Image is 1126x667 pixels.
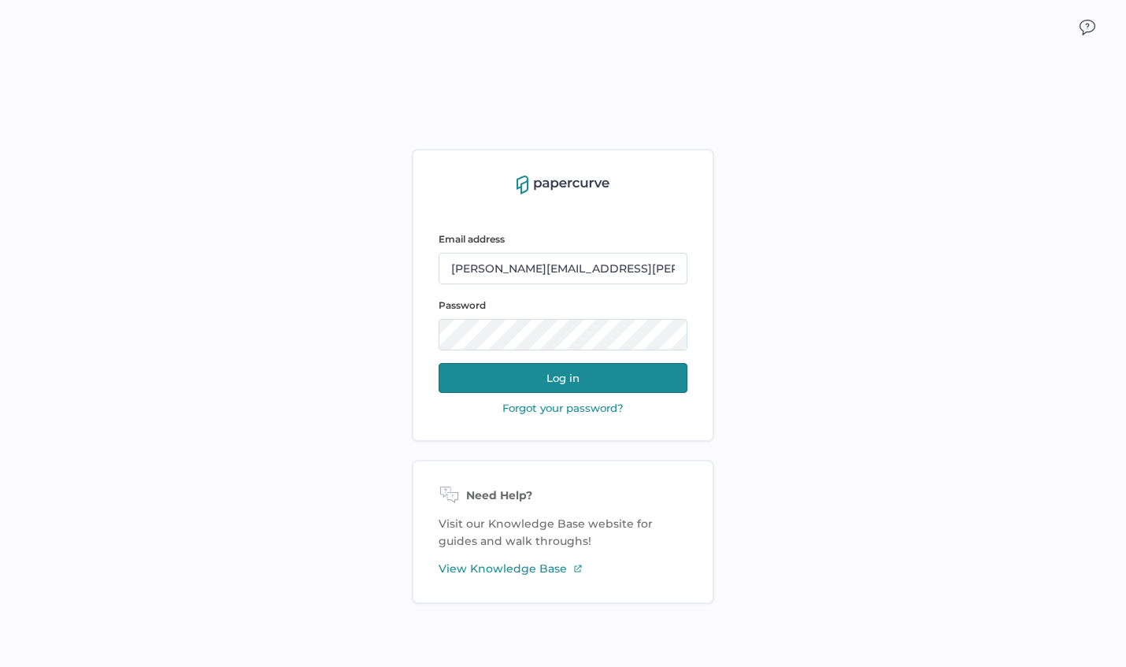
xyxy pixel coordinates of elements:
[439,233,505,245] span: Email address
[439,560,567,577] span: View Knowledge Base
[439,487,687,506] div: Need Help?
[439,363,687,393] button: Log in
[439,253,687,284] input: email@company.com
[573,564,583,573] img: external-link-icon-3.58f4c051.svg
[517,176,609,195] img: papercurve-logo-colour.7244d18c.svg
[1080,20,1095,35] img: icon_chat.2bd11823.svg
[439,487,460,506] img: need-help-icon.d526b9f7.svg
[439,299,486,311] span: Password
[498,401,628,415] button: Forgot your password?
[412,460,714,604] div: Visit our Knowledge Base website for guides and walk throughs!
